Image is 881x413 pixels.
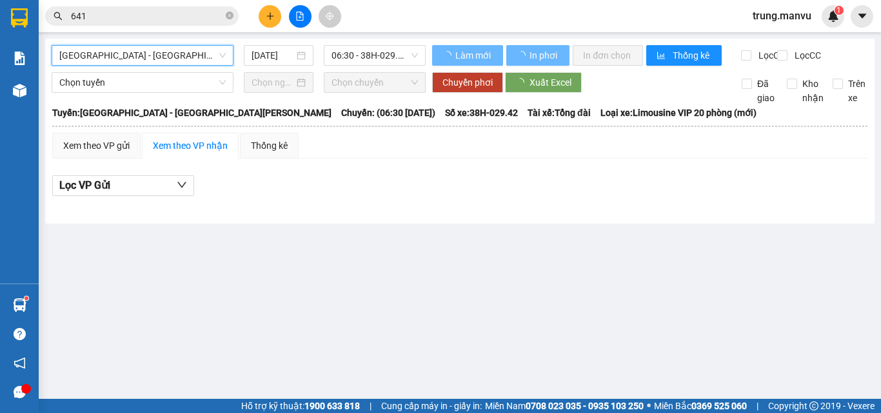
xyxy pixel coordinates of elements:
span: Chọn tuyến [59,73,226,92]
span: search [54,12,63,21]
span: caret-down [856,10,868,22]
span: Chuyến: (06:30 [DATE]) [341,106,435,120]
span: Lọc CR [753,48,787,62]
span: aim [325,12,334,21]
img: solution-icon [13,52,26,65]
span: Chọn chuyến [332,73,418,92]
b: Tuyến: [GEOGRAPHIC_DATA] - [GEOGRAPHIC_DATA][PERSON_NAME] [52,108,332,118]
button: plus [259,5,281,28]
span: Làm mới [455,48,493,62]
span: message [14,386,26,398]
span: Hỗ trợ kỹ thuật: [241,399,360,413]
strong: 0369 525 060 [691,401,747,411]
span: In phơi [530,48,559,62]
button: Chuyển phơi [432,72,503,93]
span: 1 [836,6,841,15]
span: question-circle [14,328,26,340]
div: Xem theo VP gửi [63,139,130,153]
div: Xem theo VP nhận [153,139,228,153]
span: loading [517,51,528,60]
div: Nhận: Bến Xe Nước Ngầm [139,75,261,102]
button: Xuất Excel [505,72,582,93]
strong: 0708 023 035 - 0935 103 250 [526,401,644,411]
span: copyright [809,401,818,410]
span: | [370,399,371,413]
input: Tìm tên, số ĐT hoặc mã đơn [71,9,223,23]
img: warehouse-icon [13,298,26,312]
span: Kho nhận [797,77,829,105]
span: Loại xe: Limousine VIP 20 phòng (mới) [600,106,757,120]
span: Cung cấp máy in - giấy in: [381,399,482,413]
button: file-add [289,5,312,28]
button: Lọc VP Gửi [52,175,194,196]
span: Miền Nam [485,399,644,413]
span: Đã giao [752,77,780,105]
span: Số xe: 38H-029.42 [445,106,518,120]
input: Chọn ngày [252,75,294,90]
span: Trên xe [843,77,871,105]
input: 15/09/2025 [252,48,294,62]
span: bar-chart [657,51,668,61]
button: bar-chartThống kê [646,45,722,66]
span: Lọc CC [789,48,823,62]
button: Làm mới [432,45,503,66]
span: notification [14,357,26,369]
span: Tài xế: Tổng đài [528,106,591,120]
span: Lọc VP Gửi [59,177,110,193]
img: icon-new-feature [827,10,839,22]
span: down [177,180,187,190]
text: VPKA1509250003 [84,54,187,68]
span: loading [442,51,453,60]
sup: 1 [25,296,28,300]
span: trung.manvu [742,8,822,24]
button: In đơn chọn [573,45,643,66]
img: logo-vxr [11,8,28,28]
span: close-circle [226,12,233,19]
span: | [757,399,758,413]
img: warehouse-icon [13,84,26,97]
span: file-add [295,12,304,21]
div: Gửi: Văn phòng Kỳ Anh [10,75,132,102]
div: Thống kê [251,139,288,153]
strong: 1900 633 818 [304,401,360,411]
span: close-circle [226,10,233,23]
button: In phơi [506,45,569,66]
span: Thống kê [673,48,711,62]
button: caret-down [851,5,873,28]
span: Hà Nội - Kỳ Anh [59,46,226,65]
button: aim [319,5,341,28]
span: Miền Bắc [654,399,747,413]
span: ⚪️ [647,403,651,408]
span: plus [266,12,275,21]
sup: 1 [835,6,844,15]
span: 06:30 - 38H-029.42 [332,46,418,65]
